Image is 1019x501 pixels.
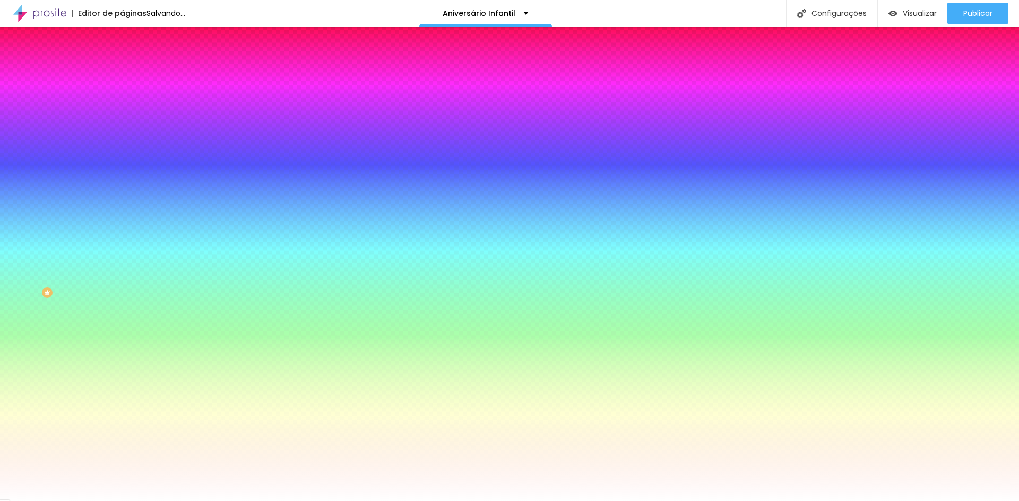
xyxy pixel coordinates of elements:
font: Visualizar [903,8,937,19]
button: Visualizar [878,3,947,24]
font: Configurações [811,8,867,19]
img: Ícone [797,9,806,18]
font: Aniversário Infantil [443,8,515,19]
font: Editor de páginas [78,8,146,19]
img: view-1.svg [888,9,897,18]
button: Publicar [947,3,1008,24]
div: Salvando... [146,10,185,17]
font: Publicar [963,8,992,19]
